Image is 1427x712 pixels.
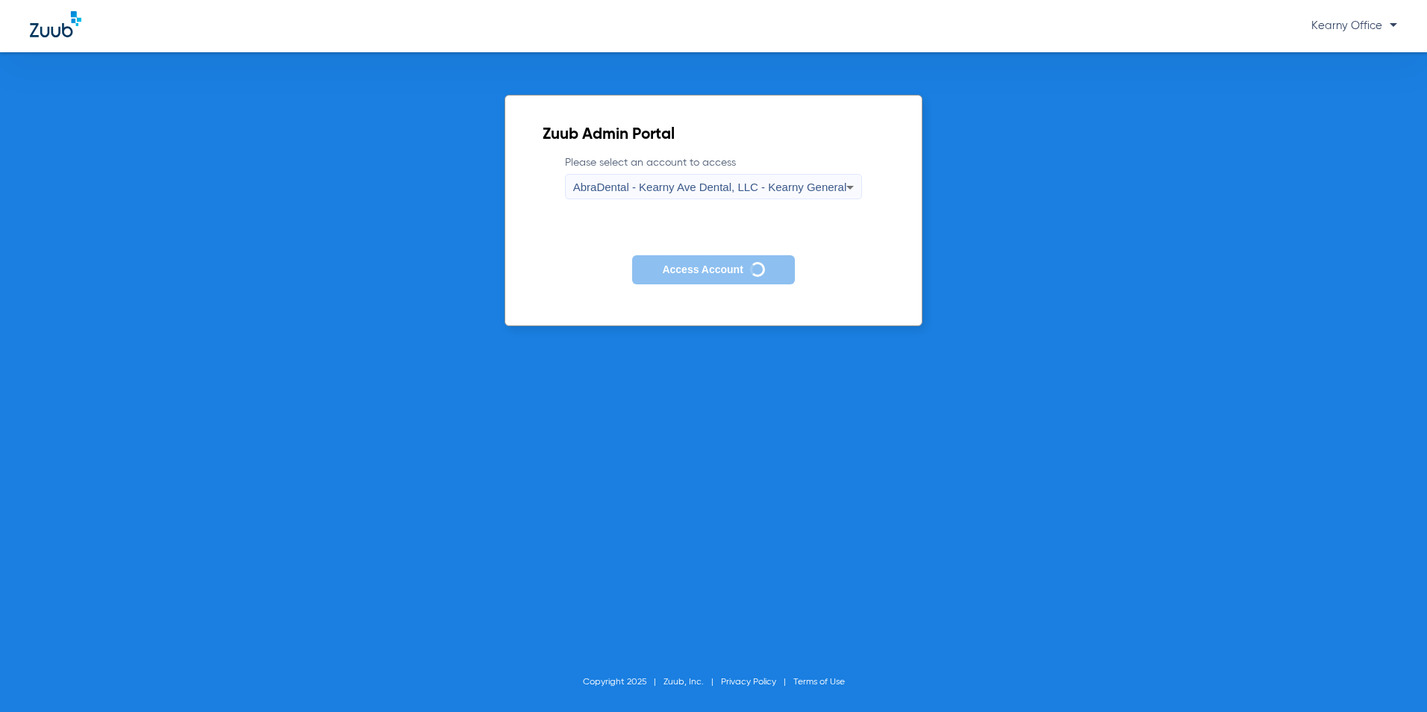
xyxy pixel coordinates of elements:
img: Zuub Logo [30,11,81,37]
span: Kearny Office [1311,20,1397,31]
iframe: Chat Widget [1352,640,1427,712]
a: Privacy Policy [721,678,776,687]
label: Please select an account to access [565,155,863,199]
span: Access Account [662,263,743,275]
button: Access Account [632,255,794,284]
li: Copyright 2025 [583,675,663,690]
li: Zuub, Inc. [663,675,721,690]
span: AbraDental - Kearny Ave Dental, LLC - Kearny General [573,181,847,193]
a: Terms of Use [793,678,845,687]
h2: Zuub Admin Portal [543,128,885,143]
